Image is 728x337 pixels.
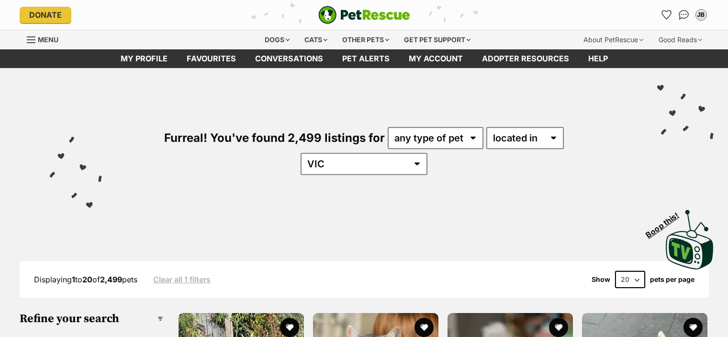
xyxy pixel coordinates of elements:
a: Donate [20,7,71,23]
img: logo-e224e6f780fb5917bec1dbf3a21bbac754714ae5b6737aabdf751b685950b380.svg [318,6,410,24]
span: Show [592,276,610,283]
div: Other pets [336,30,396,49]
a: My profile [111,49,177,68]
button: favourite [414,318,434,337]
div: About PetRescue [577,30,650,49]
a: Boop this! [666,201,714,271]
img: PetRescue TV logo [666,210,714,269]
span: Boop this! [644,205,688,239]
div: Get pet support [397,30,477,49]
a: Clear all 1 filters [153,275,211,284]
a: Pet alerts [333,49,399,68]
a: Menu [27,30,65,47]
span: Menu [38,35,58,44]
a: Favourites [177,49,246,68]
a: Conversations [676,7,692,23]
div: Cats [298,30,334,49]
span: Furreal! You've found 2,499 listings for [164,131,385,145]
a: conversations [246,49,333,68]
strong: 2,499 [100,275,122,284]
img: chat-41dd97257d64d25036548639549fe6c8038ab92f7586957e7f3b1b290dea8141.svg [679,10,689,20]
button: favourite [549,318,568,337]
a: Favourites [659,7,674,23]
button: favourite [280,318,299,337]
a: Help [579,49,617,68]
button: favourite [684,318,703,337]
span: Displaying to of pets [34,275,137,284]
div: Good Reads [652,30,709,49]
h3: Refine your search [20,312,163,325]
div: JB [696,10,706,20]
div: Dogs [258,30,296,49]
strong: 20 [82,275,92,284]
a: My account [399,49,472,68]
a: Adopter resources [472,49,579,68]
a: PetRescue [318,6,410,24]
label: pets per page [650,276,694,283]
strong: 1 [72,275,75,284]
button: My account [694,7,709,23]
ul: Account quick links [659,7,709,23]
